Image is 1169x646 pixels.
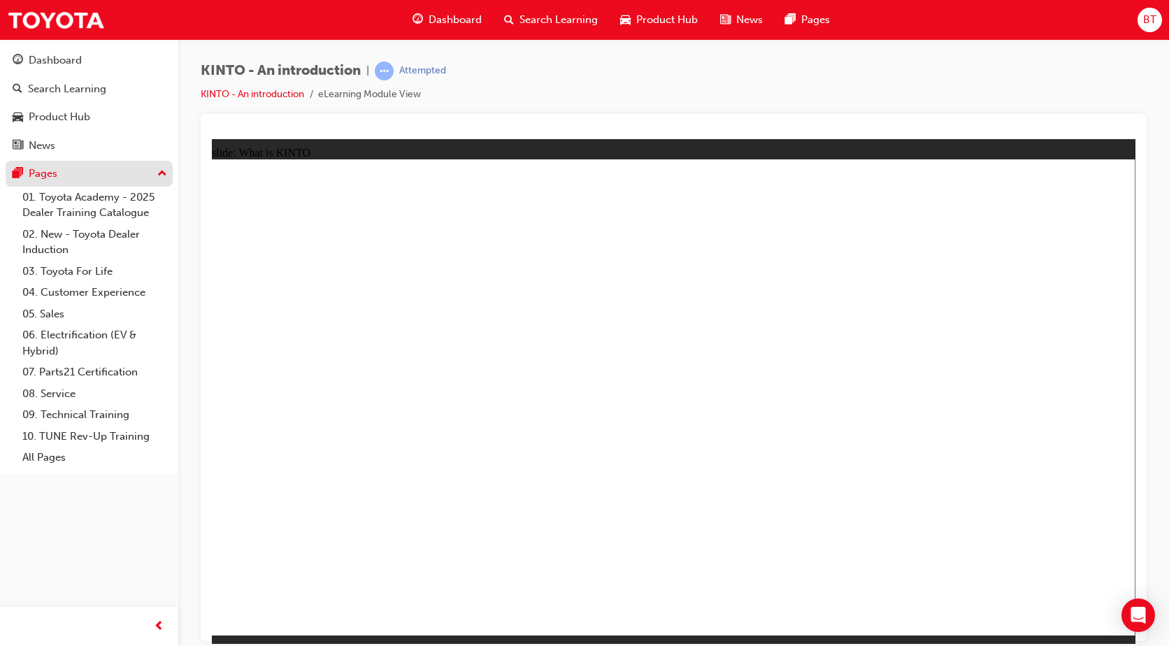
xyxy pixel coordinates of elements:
button: BT [1138,8,1162,32]
a: All Pages [17,447,173,468]
span: guage-icon [413,11,423,29]
span: car-icon [620,11,631,29]
div: Open Intercom Messenger [1121,598,1155,632]
a: 01. Toyota Academy - 2025 Dealer Training Catalogue [17,187,173,224]
span: car-icon [13,111,23,124]
a: pages-iconPages [774,6,841,34]
a: 08. Service [17,383,173,405]
span: Product Hub [636,12,698,28]
span: prev-icon [154,618,164,636]
div: Attempted [399,64,446,78]
a: 03. Toyota For Life [17,261,173,282]
span: KINTO - An introduction [201,63,361,79]
a: car-iconProduct Hub [609,6,709,34]
a: news-iconNews [709,6,774,34]
a: KINTO - An introduction [201,88,304,100]
img: Trak [7,4,105,36]
a: 06. Electrification (EV & Hybrid) [17,324,173,361]
div: Dashboard [29,52,82,69]
a: 04. Customer Experience [17,282,173,303]
div: Search Learning [28,81,106,97]
span: Dashboard [429,12,482,28]
span: learningRecordVerb_ATTEMPT-icon [375,62,394,80]
a: 09. Technical Training [17,404,173,426]
span: search-icon [504,11,514,29]
a: Search Learning [6,76,173,102]
a: News [6,133,173,159]
span: pages-icon [785,11,796,29]
a: guage-iconDashboard [401,6,493,34]
button: DashboardSearch LearningProduct HubNews [6,45,173,161]
span: news-icon [13,140,23,152]
div: News [29,138,55,154]
div: Product Hub [29,109,90,125]
div: Pages [29,166,57,182]
a: 07. Parts21 Certification [17,361,173,383]
span: Search Learning [519,12,598,28]
span: pages-icon [13,168,23,180]
span: BT [1143,12,1156,28]
a: 02. New - Toyota Dealer Induction [17,224,173,261]
span: up-icon [157,165,167,183]
a: 10. TUNE Rev-Up Training [17,426,173,447]
span: Pages [801,12,830,28]
a: Dashboard [6,48,173,73]
a: 05. Sales [17,303,173,325]
button: Pages [6,161,173,187]
span: news-icon [720,11,731,29]
span: | [366,63,369,79]
li: eLearning Module View [318,87,421,103]
a: Product Hub [6,104,173,130]
span: News [736,12,763,28]
a: search-iconSearch Learning [493,6,609,34]
span: search-icon [13,83,22,96]
span: guage-icon [13,55,23,67]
